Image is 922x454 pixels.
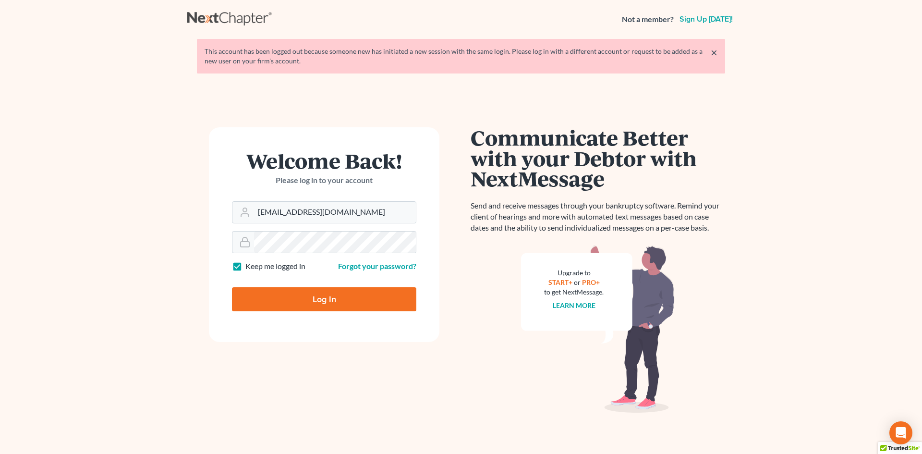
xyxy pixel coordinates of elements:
input: Email Address [254,202,416,223]
img: nextmessage_bg-59042aed3d76b12b5cd301f8e5b87938c9018125f34e5fa2b7a6b67550977c72.svg [521,245,675,413]
div: Upgrade to [544,268,604,278]
div: Open Intercom Messenger [889,421,912,444]
a: Forgot your password? [338,261,416,270]
a: × [711,47,717,58]
p: Please log in to your account [232,175,416,186]
h1: Welcome Back! [232,150,416,171]
input: Log In [232,287,416,311]
div: to get NextMessage. [544,287,604,297]
a: PRO+ [582,278,600,286]
a: START+ [548,278,572,286]
h1: Communicate Better with your Debtor with NextMessage [471,127,725,189]
span: or [574,278,581,286]
p: Send and receive messages through your bankruptcy software. Remind your client of hearings and mo... [471,200,725,233]
a: Sign up [DATE]! [678,15,735,23]
strong: Not a member? [622,14,674,25]
div: This account has been logged out because someone new has initiated a new session with the same lo... [205,47,717,66]
a: Learn more [553,301,595,309]
label: Keep me logged in [245,261,305,272]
